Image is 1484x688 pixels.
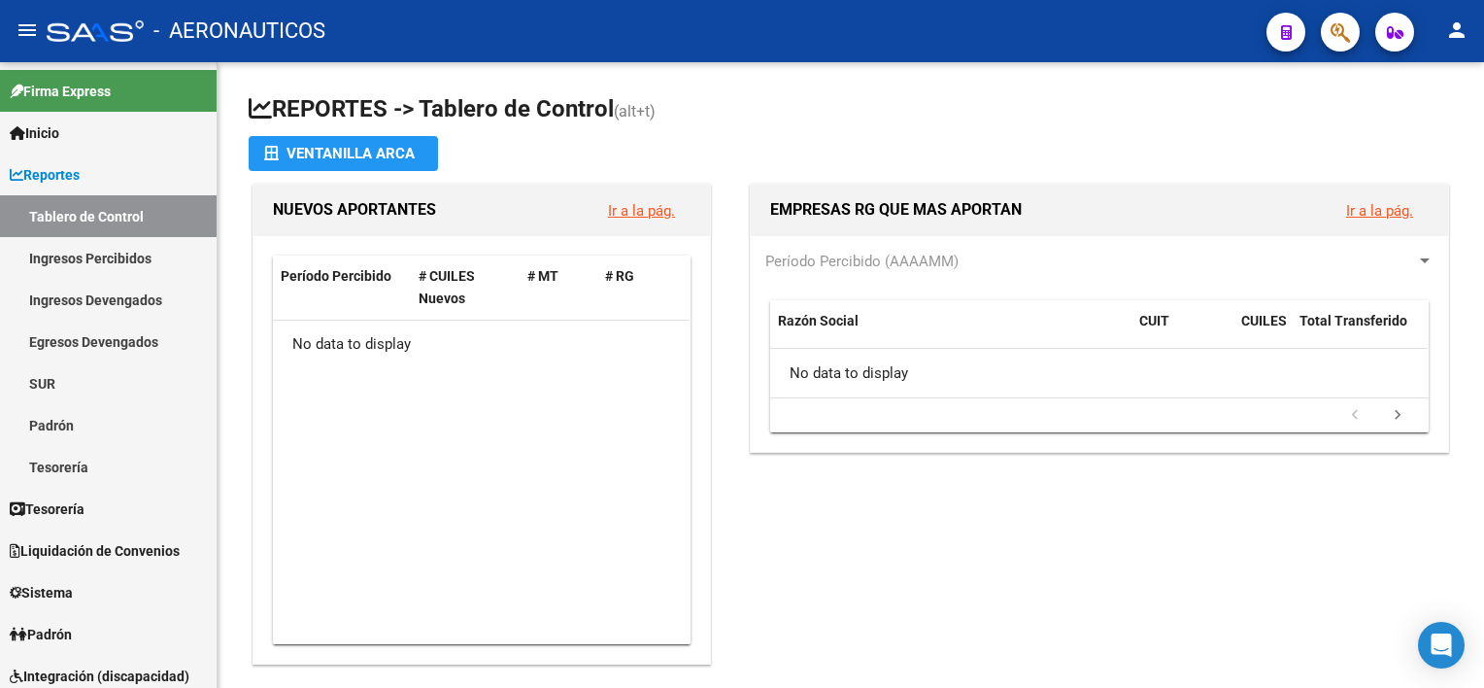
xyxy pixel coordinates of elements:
[1336,405,1373,427] a: go to previous page
[770,349,1428,397] div: No data to display
[10,582,73,603] span: Sistema
[411,256,520,320] datatable-header-cell: # CUILES Nuevos
[273,256,411,320] datatable-header-cell: Período Percibido
[1299,313,1407,328] span: Total Transferido
[1292,300,1428,364] datatable-header-cell: Total Transferido
[770,200,1022,219] span: EMPRESAS RG QUE MAS APORTAN
[10,666,189,687] span: Integración (discapacidad)
[1346,202,1413,220] a: Ir a la pág.
[1331,192,1429,228] button: Ir a la pág.
[1418,622,1465,669] div: Open Intercom Messenger
[249,93,1453,127] h1: REPORTES -> Tablero de Control
[1139,313,1169,328] span: CUIT
[1233,300,1292,364] datatable-header-cell: CUILES
[778,313,859,328] span: Razón Social
[273,200,436,219] span: NUEVOS APORTANTES
[614,102,656,120] span: (alt+t)
[10,122,59,144] span: Inicio
[10,540,180,562] span: Liquidación de Convenios
[249,136,438,171] button: Ventanilla ARCA
[1241,313,1287,328] span: CUILES
[153,10,325,52] span: - AERONAUTICOS
[10,624,72,645] span: Padrón
[16,18,39,42] mat-icon: menu
[10,81,111,102] span: Firma Express
[592,192,691,228] button: Ir a la pág.
[765,253,959,270] span: Período Percibido (AAAAMM)
[1445,18,1468,42] mat-icon: person
[608,202,675,220] a: Ir a la pág.
[520,256,597,320] datatable-header-cell: # MT
[264,136,422,171] div: Ventanilla ARCA
[1379,405,1416,427] a: go to next page
[1131,300,1233,364] datatable-header-cell: CUIT
[597,256,675,320] datatable-header-cell: # RG
[770,300,1131,364] datatable-header-cell: Razón Social
[527,268,558,284] span: # MT
[10,164,80,186] span: Reportes
[10,499,84,520] span: Tesorería
[419,268,475,306] span: # CUILES Nuevos
[273,321,690,369] div: No data to display
[281,268,391,284] span: Período Percibido
[605,268,634,284] span: # RG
